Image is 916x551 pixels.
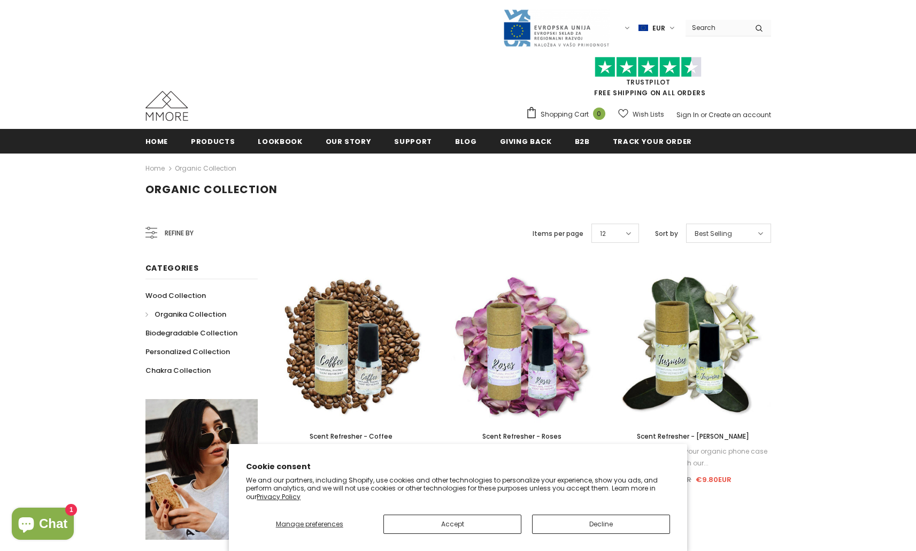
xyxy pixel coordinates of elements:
a: Shopping Cart 0 [526,106,611,123]
button: Decline [532,515,670,534]
span: FREE SHIPPING ON ALL ORDERS [526,62,771,97]
span: Track your order [613,136,692,147]
a: Lookbook [258,129,302,153]
span: Categories [145,263,199,273]
span: Personalized Collection [145,347,230,357]
a: Sign In [676,110,699,119]
a: Chakra Collection [145,361,211,380]
input: Search Site [686,20,747,35]
span: Chakra Collection [145,365,211,376]
a: Blog [455,129,477,153]
a: Scent Refresher - Roses [444,431,599,442]
a: Scent Refresher - Coffee [274,431,429,442]
p: We and our partners, including Shopify, use cookies and other technologies to personalize your ex... [246,476,670,501]
a: Organic Collection [175,164,236,173]
span: support [394,136,432,147]
span: Manage preferences [276,519,343,529]
span: Scent Refresher - Coffee [310,432,392,441]
span: Lookbook [258,136,302,147]
label: Sort by [655,228,678,239]
label: Items per page [533,228,583,239]
span: Organic Collection [145,182,278,197]
span: Shopping Cart [541,109,589,120]
h2: Cookie consent [246,461,670,472]
span: Giving back [500,136,552,147]
a: Wood Collection [145,286,206,305]
a: Trustpilot [626,78,671,87]
a: Create an account [709,110,771,119]
span: 12 [600,228,606,239]
a: Track your order [613,129,692,153]
span: B2B [575,136,590,147]
span: €11.90EUR [655,475,691,485]
span: Refine by [165,227,194,239]
a: Wish Lists [618,105,664,124]
span: Wood Collection [145,290,206,301]
button: Accept [383,515,521,534]
img: Trust Pilot Stars [595,57,702,78]
span: Scent Refresher - [PERSON_NAME] [637,432,749,441]
img: Javni Razpis [503,9,610,48]
div: Refresh the scent of your organic phone case with our... [615,446,771,469]
a: Our Story [326,129,372,153]
span: Scent Refresher - Roses [482,432,561,441]
span: Wish Lists [633,109,664,120]
a: support [394,129,432,153]
a: Personalized Collection [145,342,230,361]
span: Blog [455,136,477,147]
span: Home [145,136,168,147]
a: Products [191,129,235,153]
button: Manage preferences [246,515,373,534]
span: Products [191,136,235,147]
span: Biodegradable Collection [145,328,237,338]
span: Best Selling [695,228,732,239]
span: Organika Collection [155,309,226,319]
img: MMORE Cases [145,91,188,121]
span: Our Story [326,136,372,147]
a: Home [145,162,165,175]
a: Privacy Policy [257,492,301,501]
a: Biodegradable Collection [145,324,237,342]
a: Scent Refresher - [PERSON_NAME] [615,431,771,442]
span: €9.80EUR [696,475,732,485]
a: Organika Collection [145,305,226,324]
span: EUR [652,23,665,34]
a: Javni Razpis [503,23,610,32]
inbox-online-store-chat: Shopify online store chat [9,508,77,542]
a: B2B [575,129,590,153]
a: Home [145,129,168,153]
span: or [701,110,707,119]
a: Giving back [500,129,552,153]
span: 0 [593,108,605,120]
